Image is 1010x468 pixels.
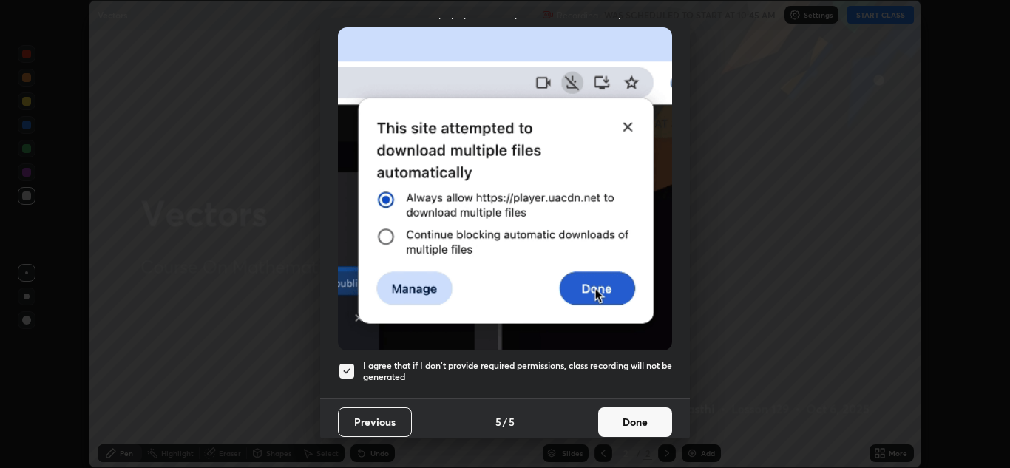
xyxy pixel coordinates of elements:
button: Done [598,407,672,437]
h5: I agree that if I don't provide required permissions, class recording will not be generated [363,360,672,383]
h4: / [503,414,507,430]
h4: 5 [509,414,515,430]
h4: 5 [495,414,501,430]
button: Previous [338,407,412,437]
img: downloads-permission-blocked.gif [338,27,672,350]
